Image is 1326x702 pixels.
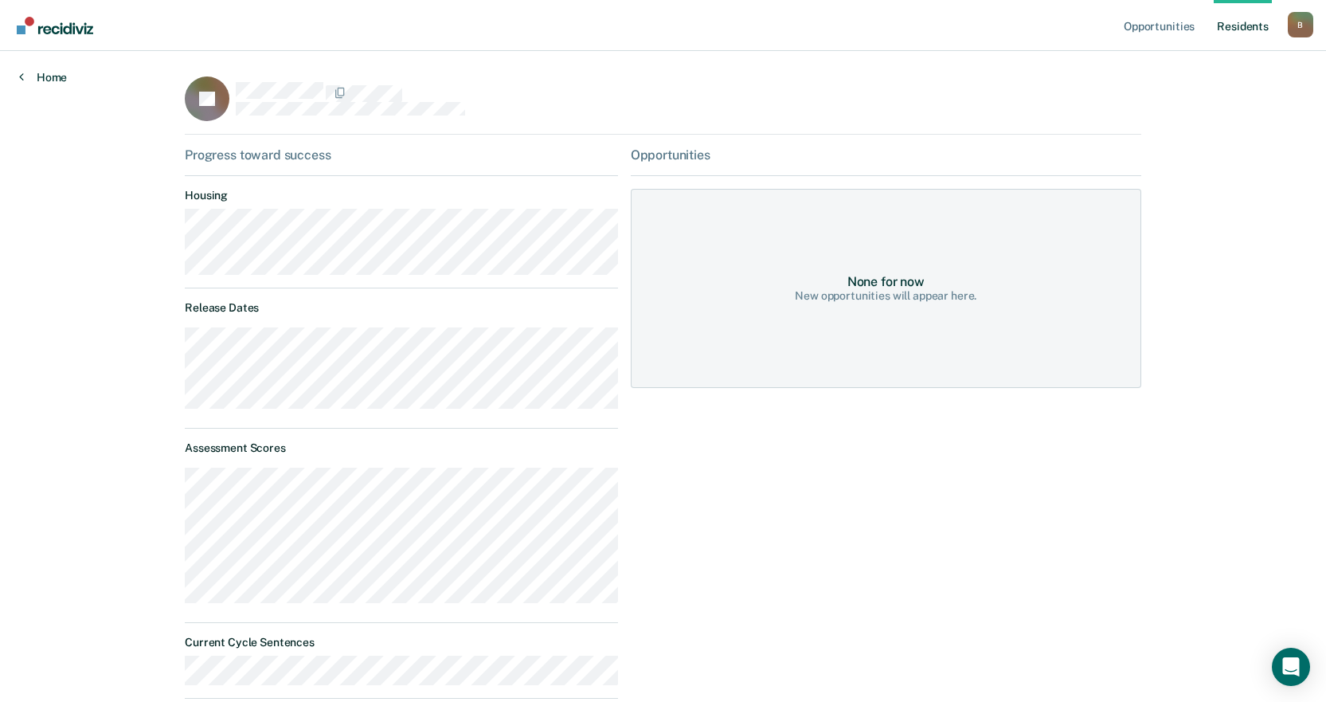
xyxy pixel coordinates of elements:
dt: Housing [185,189,618,202]
div: Progress toward success [185,147,618,163]
div: B [1288,12,1313,37]
div: Open Intercom Messenger [1272,648,1310,686]
button: Profile dropdown button [1288,12,1313,37]
div: None for now [847,274,925,289]
dt: Assessment Scores [185,441,618,455]
div: Opportunities [631,147,1141,163]
div: New opportunities will appear here. [795,289,976,303]
a: Home [19,70,67,84]
dt: Release Dates [185,301,618,315]
img: Recidiviz [17,17,93,34]
dt: Current Cycle Sentences [185,636,618,649]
